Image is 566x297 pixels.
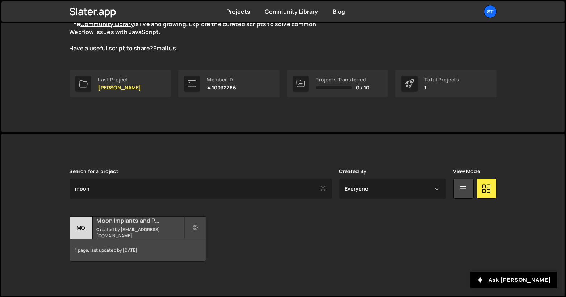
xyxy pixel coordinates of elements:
[70,216,206,262] a: Mo Moon Implants and Perio Created by [EMAIL_ADDRESS][DOMAIN_NAME] 1 page, last updated by [DATE]
[470,272,557,288] button: Ask [PERSON_NAME]
[70,179,332,199] input: Type your project...
[425,77,460,83] div: Total Projects
[97,226,184,239] small: Created by [EMAIL_ADDRESS][DOMAIN_NAME]
[80,20,134,28] a: Community Library
[70,70,171,97] a: Last Project [PERSON_NAME]
[484,5,497,18] a: St
[97,217,184,225] h2: Moon Implants and Perio
[153,44,176,52] a: Email us
[333,8,345,16] a: Blog
[70,217,93,239] div: Mo
[98,77,141,83] div: Last Project
[70,168,118,174] label: Search for a project
[265,8,318,16] a: Community Library
[70,20,330,53] p: The is live and growing. Explore the curated scripts to solve common Webflow issues with JavaScri...
[70,239,206,261] div: 1 page, last updated by [DATE]
[453,168,480,174] label: View Mode
[339,168,367,174] label: Created By
[98,85,141,91] p: [PERSON_NAME]
[207,77,236,83] div: Member ID
[425,85,460,91] p: 1
[316,77,370,83] div: Projects Transferred
[356,85,370,91] span: 0 / 10
[226,8,250,16] a: Projects
[207,85,236,91] p: #10032286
